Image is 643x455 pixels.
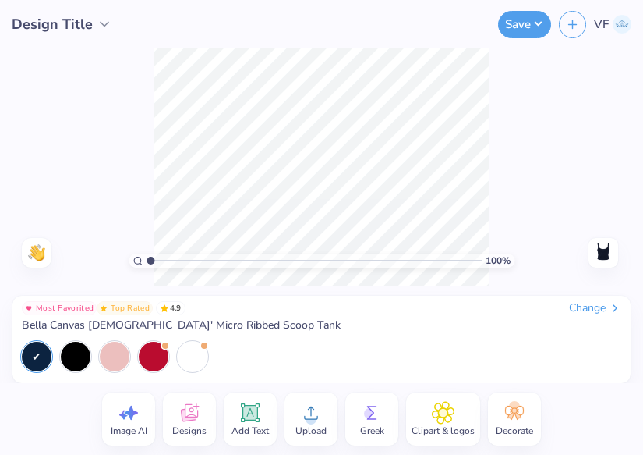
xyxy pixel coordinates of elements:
a: VF [594,15,631,34]
div: Change [569,301,621,315]
span: Upload [295,425,327,437]
span: Decorate [496,425,533,437]
span: Designs [172,425,207,437]
span: Image AI [111,425,147,437]
span: Add Text [231,425,269,437]
span: Greek [360,425,384,437]
img: Back [591,240,616,265]
img: Most Favorited sort [25,304,33,312]
img: Vanessa Flaherty [613,15,631,34]
span: Bella Canvas [DEMOGRAPHIC_DATA]' Micro Ribbed Scoop Tank [22,318,341,332]
span: VF [594,16,609,34]
button: Badge Button [97,301,153,315]
span: Clipart & logos [412,425,475,437]
span: Top Rated [111,304,150,312]
button: Badge Button [22,301,97,315]
span: 100 % [486,254,511,268]
button: Save [498,11,551,38]
span: Design Title [12,14,93,35]
span: 4.9 [156,301,185,315]
img: Top Rated sort [100,304,108,312]
span: Most Favorited [36,304,94,312]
